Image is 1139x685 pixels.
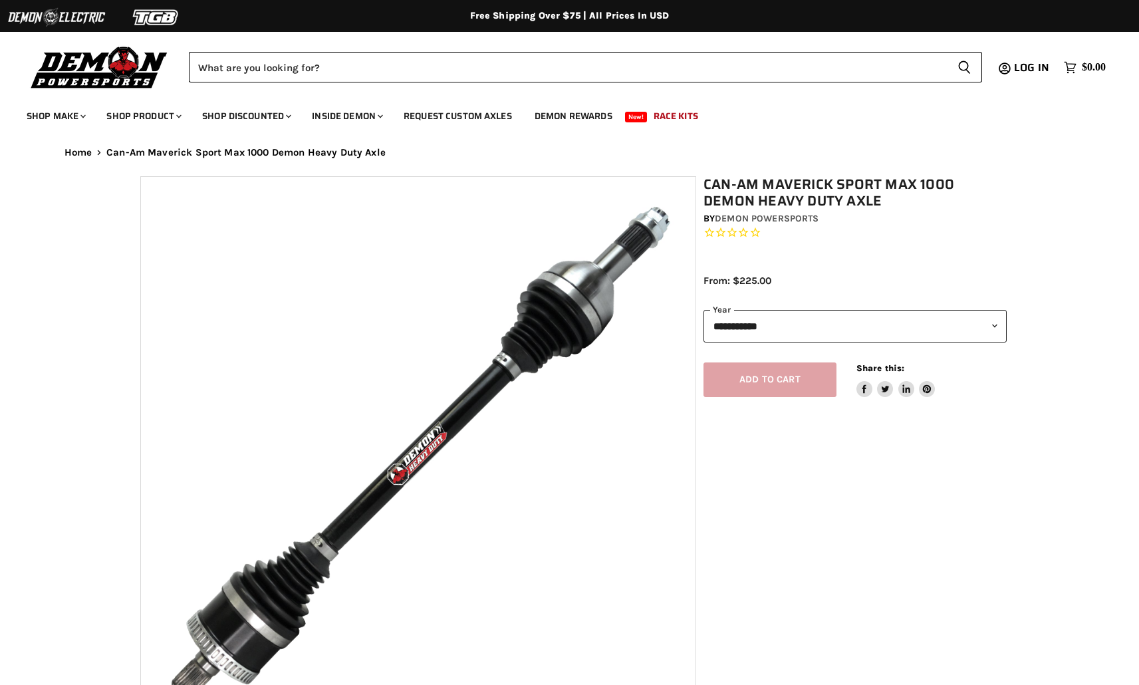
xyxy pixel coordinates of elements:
[1082,61,1106,74] span: $0.00
[525,102,622,130] a: Demon Rewards
[106,5,206,30] img: TGB Logo 2
[703,275,771,287] span: From: $225.00
[189,52,947,82] input: Search
[17,102,94,130] a: Shop Make
[394,102,522,130] a: Request Custom Axles
[7,5,106,30] img: Demon Electric Logo 2
[302,102,391,130] a: Inside Demon
[64,147,92,158] a: Home
[106,147,386,158] span: Can-Am Maverick Sport Max 1000 Demon Heavy Duty Axle
[644,102,708,130] a: Race Kits
[703,176,1007,209] h1: Can-Am Maverick Sport Max 1000 Demon Heavy Duty Axle
[947,52,982,82] button: Search
[703,310,1007,342] select: year
[625,112,648,122] span: New!
[96,102,190,130] a: Shop Product
[1014,59,1049,76] span: Log in
[192,102,299,130] a: Shop Discounted
[703,226,1007,240] span: Rated 0.0 out of 5 stars 0 reviews
[38,147,1102,158] nav: Breadcrumbs
[189,52,982,82] form: Product
[1057,58,1112,77] a: $0.00
[1008,62,1057,74] a: Log in
[715,213,819,224] a: Demon Powersports
[856,363,904,373] span: Share this:
[856,362,936,398] aside: Share this:
[38,10,1102,22] div: Free Shipping Over $75 | All Prices In USD
[17,97,1102,130] ul: Main menu
[27,43,172,90] img: Demon Powersports
[703,211,1007,226] div: by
